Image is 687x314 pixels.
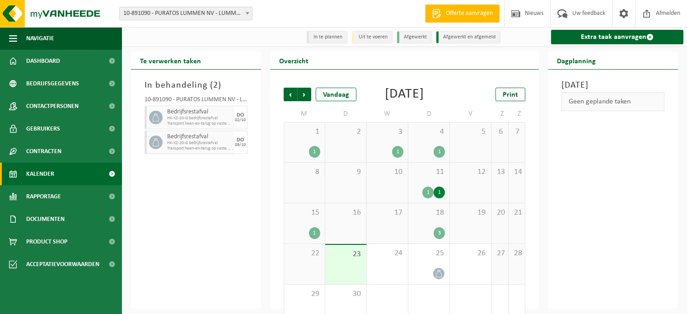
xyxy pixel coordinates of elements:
[413,167,445,177] span: 11
[495,88,525,101] a: Print
[235,143,246,147] div: 09/10
[513,208,521,218] span: 21
[298,88,311,101] span: Volgende
[145,79,248,92] h3: In behandeling ( )
[145,97,248,106] div: 10-891090 - PURATOS LUMMEN NV - LUMMEN
[167,108,232,116] span: Bedrijfsrestafval
[548,52,605,69] h2: Dagplanning
[167,133,232,141] span: Bedrijfsrestafval
[434,146,445,158] div: 1
[237,112,244,118] div: DO
[371,167,403,177] span: 10
[26,230,67,253] span: Product Shop
[371,208,403,218] span: 17
[496,167,503,177] span: 13
[551,30,683,44] a: Extra taak aanvragen
[561,92,664,111] div: Geen geplande taken
[513,248,521,258] span: 28
[496,248,503,258] span: 27
[491,106,508,122] td: Z
[316,88,356,101] div: Vandaag
[513,167,521,177] span: 14
[26,208,65,230] span: Documenten
[454,208,486,218] span: 19
[330,249,362,259] span: 23
[325,106,367,122] td: D
[413,127,445,137] span: 4
[454,248,486,258] span: 26
[26,163,54,185] span: Kalender
[213,81,218,90] span: 2
[330,208,362,218] span: 16
[284,88,297,101] span: Vorige
[120,7,252,20] span: 10-891090 - PURATOS LUMMEN NV - LUMMEN
[496,208,503,218] span: 20
[509,106,526,122] td: Z
[330,167,362,177] span: 9
[26,117,60,140] span: Gebruikers
[454,127,486,137] span: 5
[284,106,325,122] td: M
[235,118,246,122] div: 02/10
[422,187,434,198] div: 1
[167,141,232,146] span: HK-XZ-20-G bedrijfsrestafval
[397,31,432,43] li: Afgewerkt
[131,52,210,69] h2: Te verwerken taken
[26,185,61,208] span: Rapportage
[26,72,79,95] span: Bedrijfsgegevens
[385,88,424,101] div: [DATE]
[371,248,403,258] span: 24
[367,106,408,122] td: W
[167,121,232,127] span: Transport heen-en-terug op vaste frequentie
[26,27,54,50] span: Navigatie
[307,31,347,43] li: In te plannen
[26,95,79,117] span: Contactpersonen
[434,227,445,239] div: 3
[330,289,362,299] span: 30
[408,106,450,122] td: D
[270,52,318,69] h2: Overzicht
[309,227,320,239] div: 1
[503,91,518,98] span: Print
[496,127,503,137] span: 6
[434,187,445,198] div: 1
[289,167,320,177] span: 8
[289,208,320,218] span: 15
[425,5,500,23] a: Offerte aanvragen
[413,208,445,218] span: 18
[352,31,393,43] li: Uit te voeren
[167,116,232,121] span: HK-XZ-20-G bedrijfsrestafval
[561,79,664,92] h3: [DATE]
[444,9,495,18] span: Offerte aanvragen
[309,146,320,158] div: 1
[237,137,244,143] div: DO
[167,146,232,151] span: Transport heen-en-terug op vaste frequentie
[392,146,403,158] div: 1
[330,127,362,137] span: 2
[289,127,320,137] span: 1
[26,253,99,276] span: Acceptatievoorwaarden
[119,7,252,20] span: 10-891090 - PURATOS LUMMEN NV - LUMMEN
[513,127,521,137] span: 7
[289,248,320,258] span: 22
[289,289,320,299] span: 29
[26,50,60,72] span: Dashboard
[371,127,403,137] span: 3
[450,106,491,122] td: V
[26,140,61,163] span: Contracten
[436,31,500,43] li: Afgewerkt en afgemeld
[454,167,486,177] span: 12
[413,248,445,258] span: 25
